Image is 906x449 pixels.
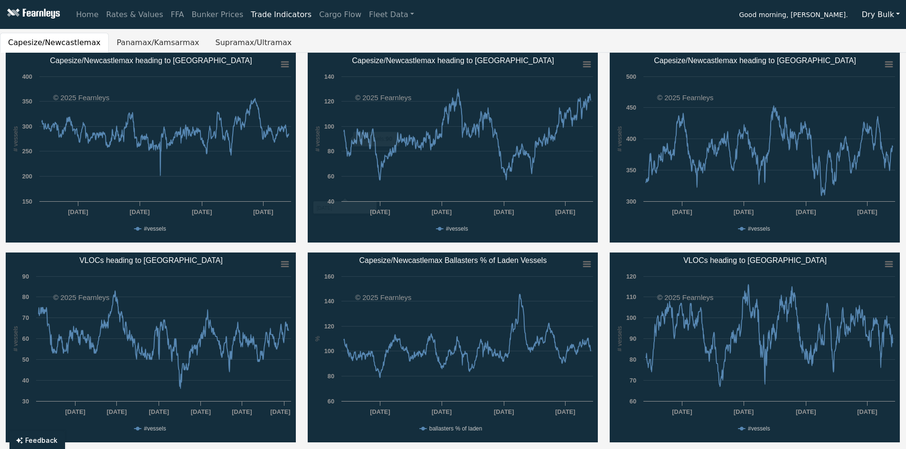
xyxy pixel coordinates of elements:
[314,336,321,341] text: %
[149,408,169,415] text: [DATE]
[370,408,390,415] text: [DATE]
[734,208,754,215] text: [DATE]
[616,326,623,351] text: # vessels
[370,208,390,215] text: [DATE]
[657,94,714,102] text: © 2025 Fearnleys
[22,198,32,205] text: 150
[359,256,547,264] text: Capesize/Newcastlemax Ballasters % of Laden Vessels
[103,5,167,24] a: Rates & Values
[72,5,102,24] a: Home
[22,293,29,300] text: 80
[68,208,88,215] text: [DATE]
[324,347,334,355] text: 100
[857,208,877,215] text: [DATE]
[22,398,29,405] text: 30
[328,398,334,405] text: 60
[22,356,29,363] text: 50
[328,148,334,155] text: 80
[253,208,273,215] text: [DATE]
[5,9,60,20] img: Fearnleys Logo
[555,208,575,215] text: [DATE]
[22,273,29,280] text: 90
[207,33,300,53] button: Supramax/Ultramax
[50,56,252,65] text: Capesize/Newcastlemax heading to [GEOGRAPHIC_DATA]
[626,198,636,205] text: 300
[626,273,636,280] text: 120
[352,56,554,65] text: Capesize/Newcastlemax heading to [GEOGRAPHIC_DATA]
[144,425,166,432] text: #vessels
[657,293,714,301] text: © 2025 Fearnleys
[22,123,32,130] text: 300
[79,256,223,265] text: VLOCs heading to [GEOGRAPHIC_DATA]
[494,408,514,415] text: [DATE]
[314,126,321,151] text: # vessels
[328,173,334,180] text: 60
[22,148,32,155] text: 250
[191,408,211,415] text: [DATE]
[22,314,29,321] text: 70
[610,253,900,442] svg: VLOCs heading to China
[626,167,636,174] text: 350
[616,126,623,151] text: # vessels
[630,335,636,342] text: 90
[22,335,29,342] text: 60
[328,198,334,205] text: 40
[130,208,150,215] text: [DATE]
[357,135,392,142] text: #vessels:
[734,408,754,415] text: [DATE]
[12,326,19,351] text: # vessels
[365,5,418,24] a: Fleet Data
[432,208,452,215] text: [DATE]
[22,98,32,105] text: 350
[494,208,514,215] text: [DATE]
[328,373,334,380] text: 80
[12,126,19,151] text: # vessels
[247,5,315,24] a: Trade Indicators
[308,253,598,442] svg: Capesize/Newcastlemax Ballasters % of Laden Vessels
[856,6,906,24] button: Dry Bulk
[65,408,85,415] text: [DATE]
[192,208,212,215] text: [DATE]
[324,323,334,330] text: 120
[324,123,334,130] text: 100
[796,208,816,215] text: [DATE]
[324,273,334,280] text: 160
[22,73,32,80] text: 400
[317,206,332,211] tspan: [DATE]
[432,408,452,415] text: [DATE]
[610,53,900,243] svg: Capesize/Newcastlemax heading to China
[167,5,188,24] a: FFA
[626,293,636,300] text: 110
[22,377,29,384] text: 40
[626,104,636,111] text: 450
[53,94,110,102] text: © 2025 Fearnleys
[654,56,856,65] text: Capesize/Newcastlemax heading to [GEOGRAPHIC_DATA]
[672,408,692,415] text: [DATE]
[630,356,636,363] text: 80
[270,408,290,415] text: [DATE]
[748,425,770,432] text: #vessels
[748,225,770,232] text: #vessels
[626,73,636,80] text: 500
[308,53,598,243] svg: Capesize/Newcastlemax heading to Brazil
[324,98,334,105] text: 120
[53,293,110,301] text: © 2025 Fearnleys
[626,314,636,321] text: 100
[739,8,848,24] span: Good morning, [PERSON_NAME].
[626,135,636,142] text: 400
[355,293,412,301] text: © 2025 Fearnleys
[630,398,636,405] text: 60
[429,425,482,432] text: ballasters % of laden
[630,377,636,384] text: 70
[232,408,252,415] text: [DATE]
[355,94,412,102] text: © 2025 Fearnleys
[6,53,296,243] svg: Capesize/Newcastlemax heading to Australia
[188,5,247,24] a: Bunker Prices
[109,33,208,53] button: Panamax/Kamsarmax
[555,408,575,415] text: [DATE]
[857,408,877,415] text: [DATE]
[6,253,296,442] svg: VLOCs heading to Brazil
[446,225,468,232] text: #vessels
[357,135,360,142] tspan: ●
[796,408,816,415] text: [DATE]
